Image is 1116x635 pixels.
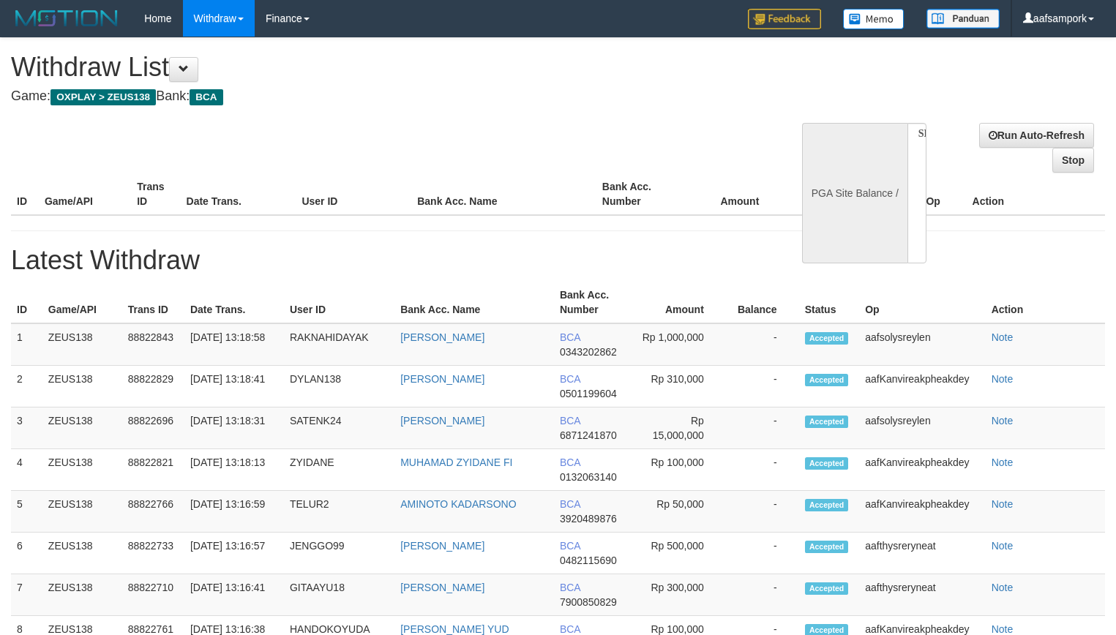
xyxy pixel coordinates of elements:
a: [PERSON_NAME] YUD [400,623,509,635]
td: 7 [11,574,42,616]
th: Bank Acc. Name [394,282,554,323]
td: Rp 1,000,000 [634,323,726,366]
span: BCA [560,373,580,385]
td: 2 [11,366,42,407]
a: Run Auto-Refresh [979,123,1094,148]
td: aafsolysreylen [859,323,985,366]
a: Note [992,415,1014,427]
a: Note [992,331,1014,343]
td: 6 [11,533,42,574]
td: 88822821 [122,449,184,491]
td: [DATE] 13:18:41 [184,366,284,407]
th: Bank Acc. Number [596,173,689,215]
td: aafthysreryneat [859,574,985,616]
a: [PERSON_NAME] [400,373,484,385]
td: 88822766 [122,491,184,533]
span: 0501199604 [560,388,617,399]
h1: Withdraw List [11,53,730,82]
span: Accepted [805,374,849,386]
td: 88822829 [122,366,184,407]
span: Accepted [805,582,849,595]
td: [DATE] 13:16:41 [184,574,284,616]
td: 88822710 [122,574,184,616]
td: Rp 15,000,000 [634,407,726,449]
span: BCA [560,456,580,468]
td: 5 [11,491,42,533]
td: ZEUS138 [42,574,122,616]
td: Rp 310,000 [634,366,726,407]
td: - [726,366,799,407]
span: BCA [560,540,580,552]
span: Accepted [805,541,849,553]
th: Bank Acc. Name [411,173,596,215]
a: AMINOTO KADARSONO [400,498,516,510]
a: Note [992,540,1014,552]
td: ZEUS138 [42,491,122,533]
td: ZYIDANE [284,449,394,491]
th: Trans ID [122,282,184,323]
span: BCA [190,89,222,105]
span: 3920489876 [560,513,617,525]
th: Amount [689,173,781,215]
a: MUHAMAD ZYIDANE FI [400,456,512,468]
th: Date Trans. [184,282,284,323]
a: [PERSON_NAME] [400,331,484,343]
a: Note [992,582,1014,593]
img: Button%20Memo.svg [843,9,905,29]
a: [PERSON_NAME] [400,582,484,593]
td: 3 [11,407,42,449]
td: aafKanvireakpheakdey [859,491,985,533]
a: Note [992,498,1014,510]
a: Stop [1052,148,1094,173]
th: Game/API [39,173,131,215]
td: [DATE] 13:16:57 [184,533,284,574]
h1: Latest Withdraw [11,246,1105,275]
td: aafKanvireakpheakdey [859,449,985,491]
th: ID [11,282,42,323]
td: Rp 50,000 [634,491,726,533]
th: Balance [726,282,799,323]
img: MOTION_logo.png [11,7,122,29]
span: BCA [560,623,580,635]
span: 0132063140 [560,471,617,483]
td: ZEUS138 [42,407,122,449]
a: Note [992,456,1014,468]
th: User ID [284,282,394,323]
td: DYLAN138 [284,366,394,407]
div: PGA Site Balance / [802,123,907,263]
th: Game/API [42,282,122,323]
td: ZEUS138 [42,449,122,491]
img: panduan.png [926,9,1000,29]
span: Accepted [805,457,849,470]
th: Amount [634,282,726,323]
td: [DATE] 13:18:13 [184,449,284,491]
th: Action [967,173,1105,215]
a: [PERSON_NAME] [400,540,484,552]
td: - [726,323,799,366]
a: Note [992,623,1014,635]
a: [PERSON_NAME] [400,415,484,427]
td: 1 [11,323,42,366]
td: ZEUS138 [42,533,122,574]
th: ID [11,173,39,215]
span: 0482115690 [560,555,617,566]
th: Op [859,282,985,323]
th: Balance [781,173,866,215]
td: - [726,533,799,574]
span: BCA [560,498,580,510]
th: Trans ID [131,173,180,215]
td: GITAAYU18 [284,574,394,616]
td: [DATE] 13:18:58 [184,323,284,366]
span: OXPLAY > ZEUS138 [50,89,156,105]
td: TELUR2 [284,491,394,533]
td: aafKanvireakpheakdey [859,366,985,407]
td: 4 [11,449,42,491]
td: - [726,407,799,449]
td: Rp 500,000 [634,533,726,574]
span: 7900850829 [560,596,617,608]
td: [DATE] 13:18:31 [184,407,284,449]
td: [DATE] 13:16:59 [184,491,284,533]
span: Accepted [805,499,849,511]
td: RAKNAHIDAYAK [284,323,394,366]
td: aafsolysreylen [859,407,985,449]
